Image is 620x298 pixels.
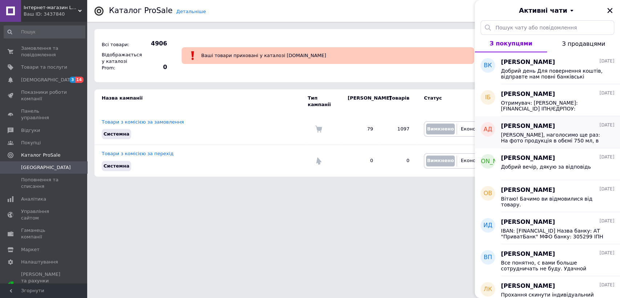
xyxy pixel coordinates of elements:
[599,122,614,128] span: [DATE]
[490,40,532,47] span: З покупцями
[21,177,67,190] span: Поповнення та списання
[69,77,75,83] span: 3
[21,45,67,58] span: Замовлення та повідомлення
[380,145,417,177] td: 0
[24,4,78,11] span: Інтернет-магазин LOTUS
[483,125,492,134] span: АД
[142,63,167,71] span: 0
[501,164,591,170] span: Добрий вечір, дякую за відповідь
[340,89,380,113] td: [PERSON_NAME]
[21,108,67,121] span: Панель управління
[426,156,455,166] button: Вимкнено
[483,285,492,294] span: ЛК
[21,259,58,265] span: Налаштування
[501,186,555,194] span: [PERSON_NAME]
[599,58,614,64] span: [DATE]
[340,113,380,145] td: 79
[142,40,167,48] span: 4906
[21,271,67,298] span: [PERSON_NAME] та рахунки
[501,68,604,80] span: Добрий день Для повернення коштів, відправте нам повні банківські реквізити. Приклад: IBAN: UA123...
[501,154,555,162] span: [PERSON_NAME]
[21,164,71,171] span: [GEOGRAPHIC_DATA]
[340,145,380,177] td: 0
[426,124,455,134] button: Вимкнено
[501,228,604,239] span: IBAN: [FINANCIAL_ID] Назва банку: АТ "ПриватБанк" МФО банку: 305299 ІПН 3133812021 Дробушенко [PE...
[21,208,67,221] span: Управління сайтом
[475,52,620,84] button: ВК[PERSON_NAME][DATE]Добрий день Для повернення коштів, відправте нам повні банківські реквізити....
[599,282,614,288] span: [DATE]
[475,244,620,276] button: ВП[PERSON_NAME][DATE]Все понятно, с вами больше сотрудничать не буду. Удачной торговли
[100,40,140,50] div: Всі товари:
[21,140,41,146] span: Покупці
[599,250,614,256] span: [DATE]
[495,6,600,15] button: Активні чати
[24,11,87,17] div: Ваш ID: 3437840
[599,186,614,192] span: [DATE]
[501,132,604,144] span: [PERSON_NAME], наголосимо ще раз: На фото продукція в обємі 750 мл, в характеристиках пише 750 мл...
[176,9,206,14] a: Детальніше
[104,131,129,137] span: Системна
[380,89,417,113] td: Товарів
[475,180,620,212] button: ОВ[PERSON_NAME][DATE]Вітаю! Бачимо ви відмовилися від товару.
[501,282,555,290] span: [PERSON_NAME]
[599,218,614,224] span: [DATE]
[102,119,184,125] a: Товари з комісією за замовлення
[461,158,479,163] span: Економ
[187,50,198,61] img: :exclamation:
[21,77,75,83] span: [DEMOGRAPHIC_DATA]
[483,189,492,198] span: ОВ
[475,116,620,148] button: АД[PERSON_NAME][DATE][PERSON_NAME], наголосимо ще раз: На фото продукція в обємі 750 мл, в характ...
[475,148,620,180] button: [PERSON_NAME][PERSON_NAME][DATE]Добрий вечір, дякую за відповідь
[4,25,85,39] input: Пошук
[100,50,140,73] div: Відображається у каталозі Prom:
[562,40,605,47] span: З продавцями
[481,20,614,35] input: Пошук чату або повідомлення
[315,125,322,133] img: Комісія за замовлення
[427,158,454,163] span: Вимкнено
[459,156,481,166] button: Економ
[599,154,614,160] span: [DATE]
[21,196,46,202] span: Аналітика
[21,127,40,134] span: Відгуки
[201,53,326,58] span: Ваші товари приховані у каталозі [DOMAIN_NAME]
[21,227,67,240] span: Гаманець компанії
[109,7,173,15] div: Каталог ProSale
[94,89,308,113] td: Назва кампанії
[21,64,67,71] span: Товари та послуги
[21,246,40,253] span: Маркет
[501,260,604,271] span: Все понятно, с вами больше сотрудничать не буду. Удачной торговли
[417,89,584,113] td: Статус
[485,93,491,102] span: ІБ
[475,212,620,244] button: ИД[PERSON_NAME][DATE]IBAN: [FINANCIAL_ID] Назва банку: АТ "ПриватБанк" МФО банку: 305299 ІПН 3133...
[104,163,129,169] span: Системна
[501,100,604,112] span: Отримувач: [PERSON_NAME]: [FINANCIAL_ID] ІПН/ЄДРПОУ: 3502312422 МФО Монобанку : 322001
[308,89,340,113] td: Тип кампанії
[380,113,417,145] td: 1097
[21,89,67,102] span: Показники роботи компанії
[599,90,614,96] span: [DATE]
[459,124,481,134] button: Економ
[484,61,492,70] span: ВК
[605,6,614,15] button: Закрити
[547,35,620,52] button: З продавцями
[501,250,555,258] span: [PERSON_NAME]
[461,126,479,132] span: Економ
[21,152,60,158] span: Каталог ProSale
[102,151,174,156] a: Товари з комісією за перехід
[475,35,547,52] button: З покупцями
[501,90,555,98] span: [PERSON_NAME]
[315,157,322,165] img: Комісія за перехід
[483,253,492,262] span: ВП
[464,157,512,166] span: [PERSON_NAME]
[501,218,555,226] span: [PERSON_NAME]
[427,126,454,132] span: Вимкнено
[75,77,84,83] span: 14
[501,58,555,67] span: [PERSON_NAME]
[475,84,620,116] button: ІБ[PERSON_NAME][DATE]Отримувач: [PERSON_NAME]: [FINANCIAL_ID] ІПН/ЄДРПОУ: 3502312422 МФО Монобанк...
[519,6,567,15] span: Активні чати
[483,221,492,230] span: ИД
[501,196,604,208] span: Вітаю! Бачимо ви відмовилися від товару.
[501,122,555,130] span: [PERSON_NAME]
